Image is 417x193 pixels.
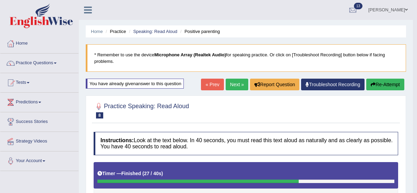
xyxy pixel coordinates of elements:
button: Report Question [250,79,299,90]
b: ) [162,171,163,176]
h5: Timer — [97,171,163,176]
button: Re-Attempt [366,79,404,90]
a: Troubleshoot Recording [301,79,365,90]
h4: Look at the text below. In 40 seconds, you must read this text aloud as naturally and as clearly ... [94,132,398,155]
b: Finished [121,171,141,176]
b: ( [142,171,144,176]
a: Tests [0,73,79,90]
a: Predictions [0,93,79,110]
li: Positive parenting [179,28,220,35]
a: Home [0,34,79,51]
b: Microphone Array (Realtek Audio) [154,52,226,57]
b: 27 / 40s [144,171,162,176]
a: Success Stories [0,112,79,129]
blockquote: * Remember to use the device for speaking practice. Or click on [Troubleshoot Recording] button b... [86,44,406,72]
a: Home [91,29,103,34]
b: Instructions: [100,137,134,143]
a: « Prev [201,79,224,90]
a: Strategy Videos [0,132,79,149]
a: Speaking: Read Aloud [133,29,177,34]
li: Practice [104,28,126,35]
a: Your Account [0,151,79,169]
span: 13 [354,3,362,9]
a: Next » [226,79,248,90]
h2: Practice Speaking: Read Aloud [94,101,189,118]
div: You have already given answer to this question [86,79,184,89]
a: Practice Questions [0,54,79,71]
span: 8 [96,112,103,118]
